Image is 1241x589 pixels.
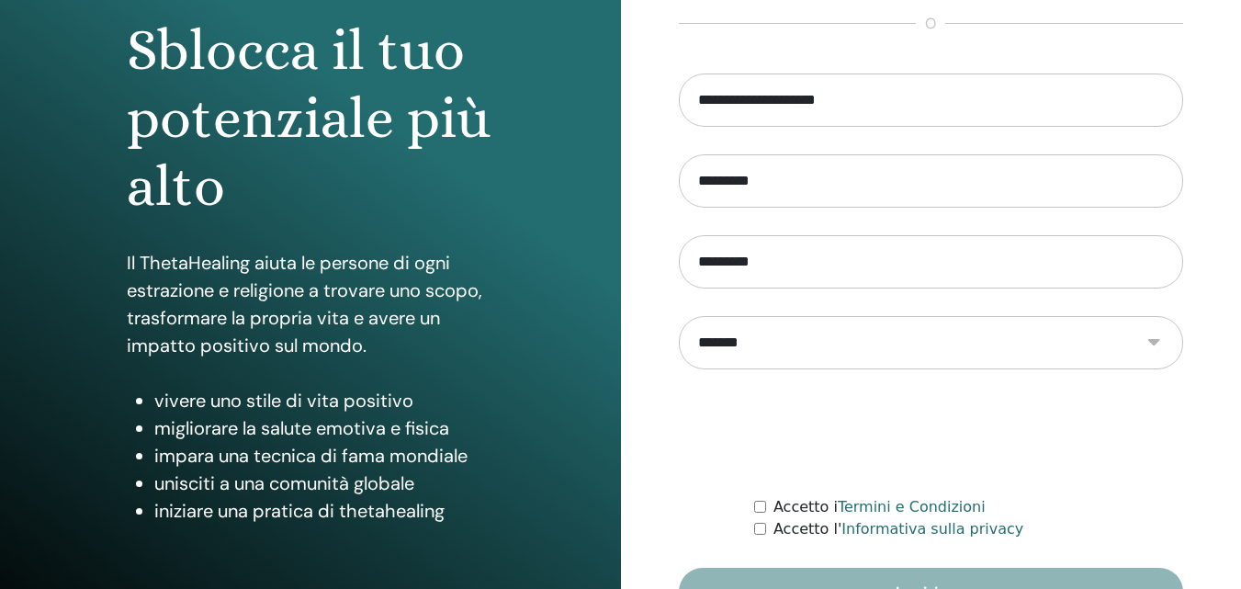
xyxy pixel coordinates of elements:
font: vivere uno stile di vita positivo [154,389,413,413]
font: Accetto l' [773,520,841,538]
font: Sblocca il tuo potenziale più alto [127,17,491,220]
a: Termini e Condizioni [838,498,986,515]
font: iniziare una pratica di thetahealing [154,499,445,523]
font: unisciti a una comunità globale [154,471,414,495]
font: Il ThetaHealing aiuta le persone di ogni estrazione e religione a trovare uno scopo, trasformare ... [127,251,482,357]
font: migliorare la salute emotiva e fisica [154,416,449,440]
a: Informativa sulla privacy [841,520,1023,538]
font: Accetto i [773,498,838,515]
font: O [925,14,936,33]
font: impara una tecnica di fama mondiale [154,444,468,468]
iframe: reCAPTCHA [791,397,1070,469]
